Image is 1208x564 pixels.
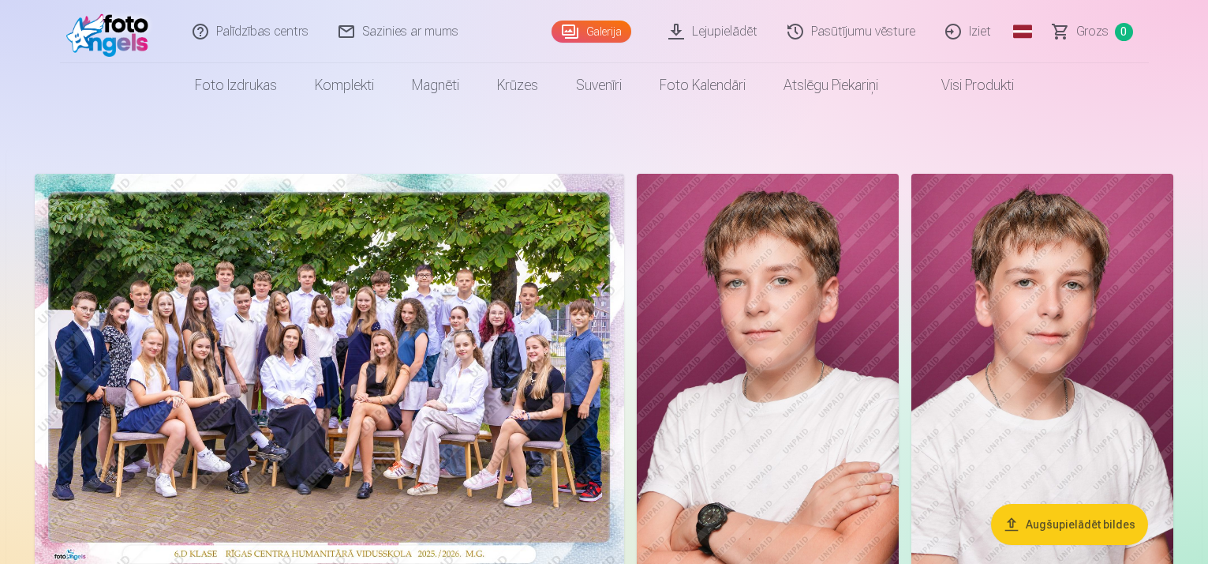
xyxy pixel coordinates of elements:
[641,63,765,107] a: Foto kalendāri
[176,63,296,107] a: Foto izdrukas
[393,63,478,107] a: Magnēti
[1076,22,1109,41] span: Grozs
[296,63,393,107] a: Komplekti
[991,504,1148,545] button: Augšupielādēt bildes
[897,63,1033,107] a: Visi produkti
[557,63,641,107] a: Suvenīri
[765,63,897,107] a: Atslēgu piekariņi
[66,6,157,57] img: /fa1
[1115,23,1133,41] span: 0
[478,63,557,107] a: Krūzes
[552,21,631,43] a: Galerija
